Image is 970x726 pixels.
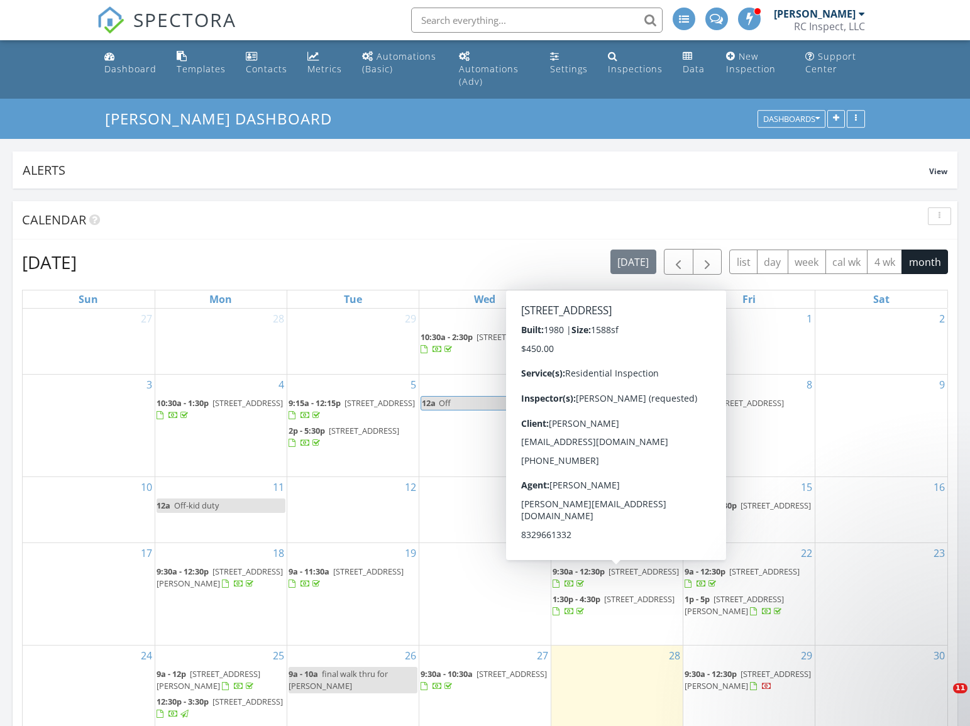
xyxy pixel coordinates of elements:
a: Sunday [76,290,101,308]
div: Automations (Adv) [459,63,519,87]
a: Go to July 27, 2025 [138,309,155,329]
a: Metrics [302,45,347,81]
span: 9a - 12p [157,668,186,679]
a: Contacts [241,45,292,81]
a: 9a - 12p [STREET_ADDRESS][PERSON_NAME] [157,668,260,691]
span: View [929,166,947,177]
a: 9a - 1p [STREET_ADDRESS] [685,396,813,423]
a: Tuesday [341,290,365,308]
iframe: Intercom live chat [927,683,957,713]
a: 9:15a - 12:15p [STREET_ADDRESS] [289,396,417,423]
td: Go to August 12, 2025 [287,476,419,542]
a: Thursday [605,290,629,308]
div: Dashboard [104,63,157,75]
a: 9:30a - 12:30p [STREET_ADDRESS] [685,498,813,525]
div: Automations (Basic) [362,50,436,75]
a: Go to August 5, 2025 [408,375,419,395]
a: Go to August 12, 2025 [402,477,419,497]
span: [STREET_ADDRESS] [212,696,283,707]
a: Go to August 8, 2025 [804,375,815,395]
td: Go to August 5, 2025 [287,374,419,476]
a: 9:15a - 12:15p [STREET_ADDRESS] [289,397,415,421]
span: [STREET_ADDRESS] [333,566,404,577]
a: 9:30a - 12:30p [STREET_ADDRESS] [553,564,681,591]
a: Templates [172,45,231,81]
td: Go to August 16, 2025 [815,476,947,542]
a: Go to August 24, 2025 [138,646,155,666]
a: 9a - 12p [STREET_ADDRESS][PERSON_NAME] [553,498,681,525]
span: [STREET_ADDRESS][PERSON_NAME] [157,668,260,691]
td: Go to August 20, 2025 [419,542,551,645]
a: 9:30a - 12:30p [STREET_ADDRESS][PERSON_NAME] [685,668,811,691]
span: 10:30a - 2:30p [421,331,473,343]
span: [STREET_ADDRESS] [344,397,415,409]
span: 9:30a - 12:30p [157,566,209,577]
span: [STREET_ADDRESS] [714,397,784,409]
a: Automations (Advanced) [454,45,535,94]
span: [STREET_ADDRESS] [212,397,283,409]
span: [STREET_ADDRESS] [741,500,811,511]
a: 9a - 12:30p [STREET_ADDRESS] [685,564,813,591]
a: Go to July 28, 2025 [270,309,287,329]
div: New Inspection [726,50,776,75]
a: Go to August 19, 2025 [402,543,419,563]
a: 9a - 12p [STREET_ADDRESS][PERSON_NAME] [553,500,656,523]
td: Go to August 23, 2025 [815,542,947,645]
a: 12:30p - 3:30p [STREET_ADDRESS] [157,696,283,719]
td: Go to August 22, 2025 [683,542,815,645]
a: Go to August 20, 2025 [534,543,551,563]
span: 9a - 12:30p [685,566,725,577]
button: [DATE] [610,250,656,274]
a: Go to August 26, 2025 [402,646,419,666]
a: 1:30p - 4:30p [STREET_ADDRESS] [553,593,675,617]
span: 9:30a - 12:30p [685,500,737,511]
span: [STREET_ADDRESS] [477,668,547,679]
span: 12a [421,397,436,410]
span: 9:30a - 10:30a [421,668,473,679]
td: Go to August 8, 2025 [683,374,815,476]
a: 9:30a - 12:30p [STREET_ADDRESS][PERSON_NAME] [157,564,285,591]
div: Inspections [608,63,663,75]
span: [STREET_ADDRESS][PERSON_NAME] [157,566,283,589]
a: SPECTORA [97,17,236,43]
a: 9:30a - 10:30a [STREET_ADDRESS] [421,667,549,694]
div: Support Center [805,50,856,75]
span: 9a - 1p [685,397,710,409]
div: RC Inspect, LLC [794,20,865,33]
a: Go to August 27, 2025 [534,646,551,666]
a: 9a - 11:30a [STREET_ADDRESS] [289,564,417,591]
span: Off-kid duty [174,500,219,511]
a: 1p - 5p [STREET_ADDRESS][PERSON_NAME] [685,592,813,619]
td: Go to August 6, 2025 [419,374,551,476]
a: Go to August 16, 2025 [931,477,947,497]
a: 10:30a - 1:30p [STREET_ADDRESS] [157,397,283,421]
td: Go to July 31, 2025 [551,309,683,374]
a: Automations (Basic) [357,45,443,81]
span: 11 [953,683,967,693]
td: Go to August 17, 2025 [23,542,155,645]
a: 9:30a - 12:30p [STREET_ADDRESS][PERSON_NAME] [685,667,813,694]
a: Go to August 10, 2025 [138,477,155,497]
a: Go to August 28, 2025 [666,646,683,666]
span: [STREET_ADDRESS] [729,566,800,577]
div: Metrics [307,63,342,75]
span: 12:30p - 3:30p [157,696,209,707]
a: Monday [207,290,234,308]
span: 10:30a - 1:30p [157,397,209,409]
div: Settings [550,63,588,75]
a: 10:30a - 1:30p [STREET_ADDRESS] [157,396,285,423]
div: Contacts [246,63,287,75]
a: Support Center [800,45,871,81]
td: Go to July 27, 2025 [23,309,155,374]
td: Go to July 30, 2025 [419,309,551,374]
input: Search everything... [411,8,663,33]
a: Go to August 15, 2025 [798,477,815,497]
a: Go to August 4, 2025 [276,375,287,395]
span: Off [439,397,451,409]
td: Go to August 21, 2025 [551,542,683,645]
button: list [729,250,758,274]
span: [STREET_ADDRESS][PERSON_NAME] [685,668,811,691]
div: Dashboards [763,115,820,124]
a: [PERSON_NAME] Dashboard [105,108,343,129]
td: Go to August 10, 2025 [23,476,155,542]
